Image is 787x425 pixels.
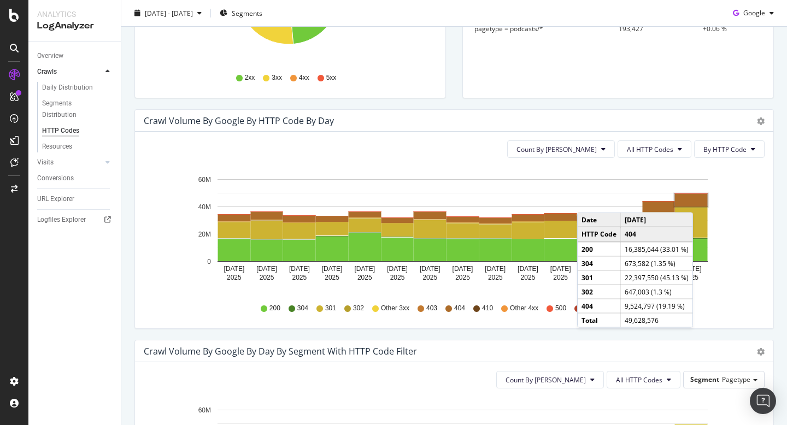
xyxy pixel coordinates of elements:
[325,274,339,281] text: 2025
[37,193,74,205] div: URL Explorer
[681,265,702,273] text: [DATE]
[260,274,274,281] text: 2025
[37,157,102,168] a: Visits
[619,24,643,33] span: 193,427
[144,346,417,357] div: Crawl Volume by google by Day by Segment with HTTP Code Filter
[426,304,437,313] span: 403
[215,4,267,22] button: Segments
[507,140,615,158] button: Count By [PERSON_NAME]
[42,82,93,93] div: Daily Distribution
[37,173,113,184] a: Conversions
[420,265,441,273] text: [DATE]
[37,173,74,184] div: Conversions
[42,98,113,121] a: Segments Distribution
[42,82,113,93] a: Daily Distribution
[390,274,405,281] text: 2025
[621,313,693,327] td: 49,628,576
[743,8,765,17] span: Google
[387,265,408,273] text: [DATE]
[521,274,536,281] text: 2025
[722,375,750,384] span: Pagetype
[621,285,693,299] td: 647,003 (1.3 %)
[578,241,621,256] td: 200
[694,140,765,158] button: By HTTP Code
[488,274,503,281] text: 2025
[578,299,621,313] td: 404
[144,167,756,293] svg: A chart.
[607,371,680,388] button: All HTTP Codes
[627,145,673,154] span: All HTTP Codes
[42,141,72,152] div: Resources
[227,274,242,281] text: 2025
[207,258,211,265] text: 0
[485,265,506,273] text: [DATE]
[37,50,63,62] div: Overview
[518,265,538,273] text: [DATE]
[224,265,244,273] text: [DATE]
[750,388,776,414] div: Open Intercom Messenger
[145,8,193,17] span: [DATE] - [DATE]
[703,145,747,154] span: By HTTP Code
[37,9,112,20] div: Analytics
[37,66,102,78] a: Crawls
[482,304,493,313] span: 410
[454,304,465,313] span: 404
[621,241,693,256] td: 16,385,644 (33.01 %)
[37,157,54,168] div: Visits
[130,4,206,22] button: [DATE] - [DATE]
[272,73,282,82] span: 3xx
[578,256,621,270] td: 304
[357,274,372,281] text: 2025
[37,214,113,226] a: Logfiles Explorer
[42,141,113,152] a: Resources
[729,4,778,22] button: Google
[453,265,473,273] text: [DATE]
[299,73,309,82] span: 4xx
[37,50,113,62] a: Overview
[516,145,597,154] span: Count By Day
[690,375,719,384] span: Segment
[42,98,103,121] div: Segments Distribution
[37,66,57,78] div: Crawls
[555,304,566,313] span: 500
[578,313,621,327] td: Total
[506,375,586,385] span: Count By Day
[757,117,765,125] div: gear
[322,265,343,273] text: [DATE]
[618,140,691,158] button: All HTTP Codes
[37,193,113,205] a: URL Explorer
[144,115,334,126] div: Crawl Volume by google by HTTP Code by Day
[256,265,277,273] text: [DATE]
[292,274,307,281] text: 2025
[353,304,364,313] span: 302
[550,265,571,273] text: [DATE]
[354,265,375,273] text: [DATE]
[578,285,621,299] td: 302
[289,265,310,273] text: [DATE]
[621,213,693,227] td: [DATE]
[578,227,621,241] td: HTTP Code
[422,274,437,281] text: 2025
[198,203,211,211] text: 40M
[325,304,336,313] span: 301
[297,304,308,313] span: 304
[245,73,255,82] span: 2xx
[198,231,211,238] text: 20M
[269,304,280,313] span: 200
[326,73,337,82] span: 5xx
[474,24,543,33] span: pagetype = podcasts/*
[621,256,693,270] td: 673,582 (1.35 %)
[381,304,409,313] span: Other 3xx
[496,371,604,388] button: Count By [PERSON_NAME]
[553,274,568,281] text: 2025
[621,299,693,313] td: 9,524,797 (19.19 %)
[198,406,211,414] text: 60M
[578,270,621,285] td: 301
[198,176,211,184] text: 60M
[510,304,538,313] span: Other 4xx
[42,125,79,137] div: HTTP Codes
[621,270,693,285] td: 22,397,550 (45.13 %)
[703,24,727,33] span: +0.06 %
[757,348,765,356] div: gear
